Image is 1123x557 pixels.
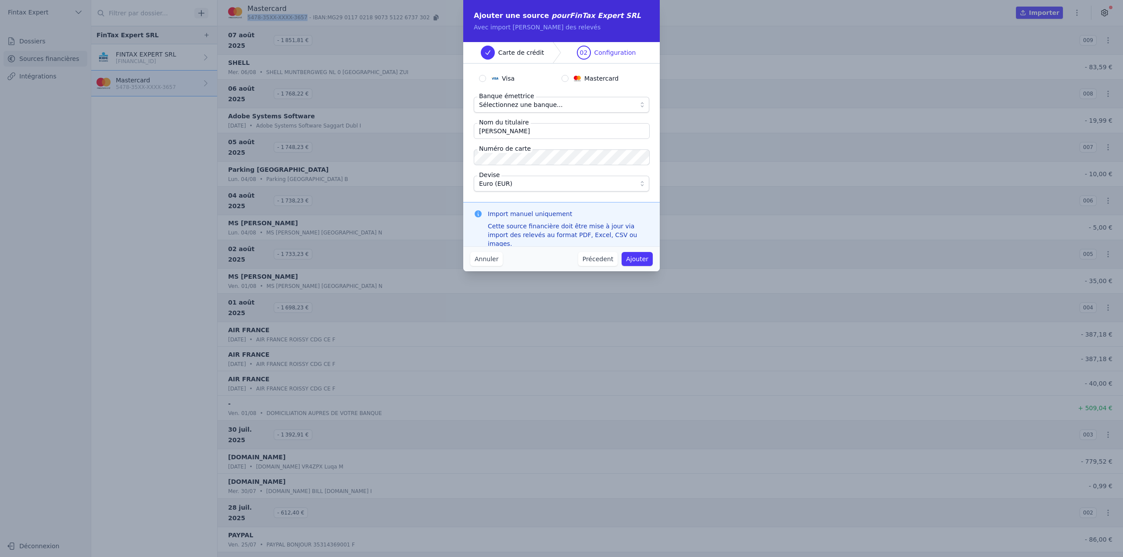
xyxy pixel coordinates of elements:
span: 02 [580,48,588,57]
label: Numéro de carte [477,144,533,153]
span: Euro (EUR) [479,178,512,189]
p: Avec import [PERSON_NAME] des relevés [474,23,649,32]
span: Sélectionnez une banque... [479,99,563,110]
label: Devise [477,170,501,179]
span: Configuration [594,48,636,57]
button: Sélectionnez une banque... [474,97,649,113]
label: Nom du titulaire [477,118,531,127]
label: Mastercard [561,74,644,83]
div: Cette source financière doit être mise à jour via import des relevés au format PDF, Excel, CSV ou... [488,222,649,248]
span: Carte de crédit [498,48,544,57]
button: Ajouter [622,252,653,266]
button: Précedent [578,252,618,266]
img: Visa [491,75,498,82]
label: Visa [479,74,561,83]
button: Annuler [470,252,503,266]
input: Visa [479,75,486,82]
span: Visa [502,74,515,83]
span: Mastercard [584,74,619,83]
img: Mastercard [574,75,581,82]
nav: Progress [463,42,660,64]
label: Banque émettrice [477,92,536,100]
input: Mastercard [561,75,569,82]
span: pour FinTax Expert SRL [551,11,641,20]
button: Euro (EUR) [474,176,649,192]
h2: Ajouter une source [474,11,649,21]
h3: Import manuel uniquement [488,209,649,218]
